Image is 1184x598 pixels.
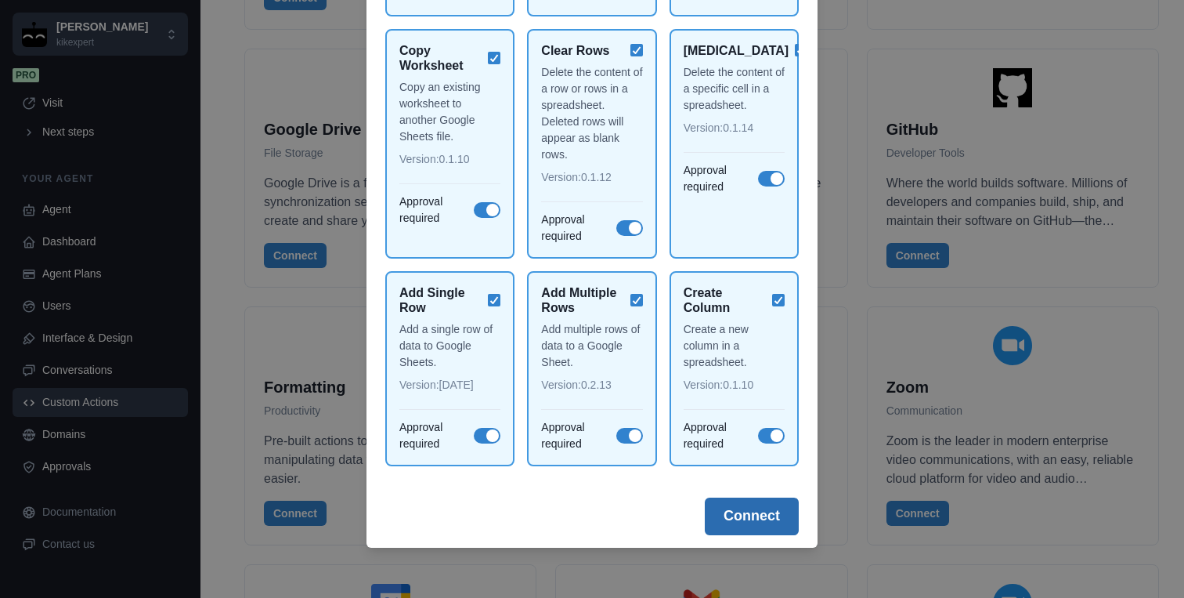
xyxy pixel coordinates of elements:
[399,419,467,452] p: Approval required
[541,419,609,452] p: Approval required
[541,64,642,163] p: Delete the content of a row or rows in a spreadsheet. Deleted rows will appear as blank rows.
[705,498,799,535] button: Connect
[541,377,612,393] p: Version: 0.2.13
[684,419,752,452] p: Approval required
[399,377,474,393] p: Version: [DATE]
[541,285,623,315] h2: Add Multiple Rows
[541,43,623,58] h2: Clear Rows
[399,151,470,168] p: Version: 0.1.10
[399,43,482,73] h2: Copy Worksheet
[684,43,789,58] h2: [MEDICAL_DATA]
[541,321,642,371] p: Add multiple rows of data to a Google Sheet.
[399,321,500,371] p: Add a single row of data to Google Sheets.
[684,321,785,371] p: Create a new column in a spreadsheet.
[399,79,500,145] p: Copy an existing worksheet to another Google Sheets file.
[541,169,612,186] p: Version: 0.1.12
[684,162,752,195] p: Approval required
[684,377,754,393] p: Version: 0.1.10
[684,285,766,315] h2: Create Column
[399,285,482,315] h2: Add Single Row
[684,64,785,114] p: Delete the content of a specific cell in a spreadsheet.
[684,120,754,136] p: Version: 0.1.14
[541,212,609,245] p: Approval required
[399,194,467,227] p: Approval required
